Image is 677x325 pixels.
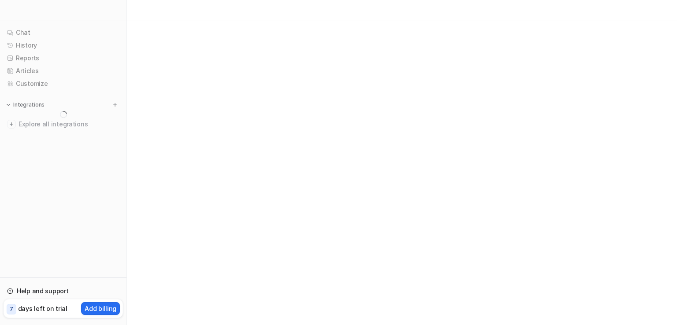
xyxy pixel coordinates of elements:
img: expand menu [5,102,11,108]
a: Chat [4,26,123,39]
p: Add billing [85,304,116,313]
a: Articles [4,65,123,77]
a: Customize [4,78,123,90]
span: Explore all integrations [19,117,119,131]
p: 7 [10,305,13,313]
a: Reports [4,52,123,64]
a: History [4,39,123,52]
img: explore all integrations [7,120,16,129]
a: Help and support [4,285,123,297]
p: Integrations [13,101,45,108]
button: Integrations [4,100,47,109]
img: menu_add.svg [112,102,118,108]
button: Add billing [81,302,120,315]
a: Explore all integrations [4,118,123,130]
p: days left on trial [18,304,67,313]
